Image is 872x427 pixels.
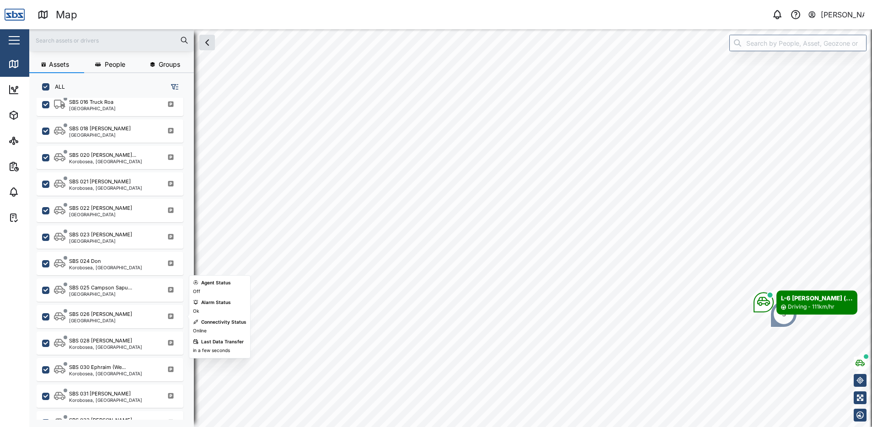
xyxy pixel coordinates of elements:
button: [PERSON_NAME] [808,8,865,21]
div: L-6 [PERSON_NAME] (... [781,294,853,303]
div: SBS 026 [PERSON_NAME] [69,310,132,318]
canvas: Map [29,29,872,427]
div: Korobosea, [GEOGRAPHIC_DATA] [69,186,142,190]
img: Main Logo [5,5,25,25]
div: Sites [24,136,46,146]
div: Ok [193,308,199,315]
div: Tasks [24,213,49,223]
div: Alarms [24,187,52,197]
div: Map [56,7,77,23]
span: Groups [159,61,180,68]
div: Agent Status [201,279,231,287]
div: [GEOGRAPHIC_DATA] [69,133,131,137]
div: Korobosea, [GEOGRAPHIC_DATA] [69,398,142,402]
div: Connectivity Status [201,319,246,326]
div: [GEOGRAPHIC_DATA] [69,212,132,217]
div: SBS 028 [PERSON_NAME] [69,337,132,345]
div: Driving - 111km/hr [788,303,835,311]
div: SBS 018 [PERSON_NAME] [69,125,131,133]
div: [GEOGRAPHIC_DATA] [69,318,132,323]
div: SBS 020 [PERSON_NAME]... [69,151,136,159]
div: in a few seconds [193,347,230,354]
div: Alarm Status [201,299,231,306]
label: ALL [49,83,65,91]
div: SBS 016 Truck Roa [69,98,113,106]
div: SBS 025 Campson Sapu... [69,284,132,292]
div: [PERSON_NAME] [821,9,865,21]
div: Korobosea, [GEOGRAPHIC_DATA] [69,265,142,270]
div: SBS 030 Ephraim (We... [69,363,126,371]
div: Off [193,288,200,295]
div: Korobosea, [GEOGRAPHIC_DATA] [69,371,142,376]
div: [GEOGRAPHIC_DATA] [69,239,132,243]
div: SBS 031 [PERSON_NAME] [69,390,131,398]
div: [GEOGRAPHIC_DATA] [69,106,116,111]
div: [GEOGRAPHIC_DATA] [69,292,132,296]
div: Korobosea, [GEOGRAPHIC_DATA] [69,345,142,349]
input: Search by People, Asset, Geozone or Place [729,35,867,51]
div: Korobosea, [GEOGRAPHIC_DATA] [69,159,142,164]
div: SBS 023 [PERSON_NAME] [69,231,132,239]
span: People [105,61,125,68]
div: Assets [24,110,52,120]
div: Dashboard [24,85,65,95]
div: SBS 024 Don [69,257,101,265]
span: Assets [49,61,69,68]
div: Map [24,59,44,69]
div: SBS 021 [PERSON_NAME] [69,178,131,186]
div: SBS 022 [PERSON_NAME] [69,204,132,212]
div: SBS 033 [PERSON_NAME] [69,416,132,424]
div: grid [37,98,193,420]
input: Search assets or drivers [35,33,188,47]
div: Map marker [754,290,857,315]
div: Last Data Transfer [201,338,244,346]
div: Reports [24,161,55,171]
div: Online [193,327,207,335]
